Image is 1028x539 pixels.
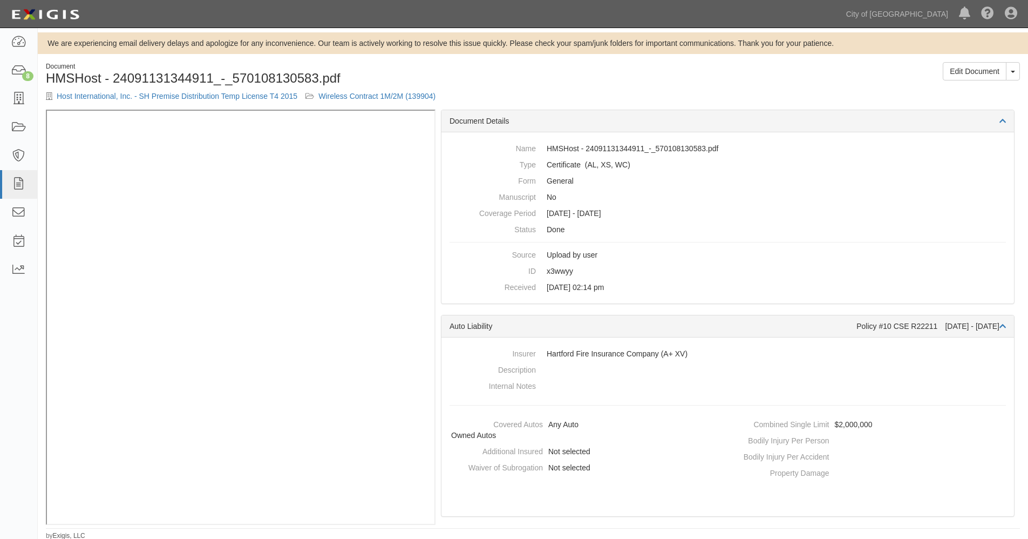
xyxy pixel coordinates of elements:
dt: Name [450,140,536,154]
dt: Combined Single Limit [732,416,829,430]
dt: Form [450,173,536,186]
dt: Internal Notes [450,378,536,392]
dt: Additional Insured [446,443,543,457]
dd: Auto Liability Excess/Umbrella Liability Workers Compensation/Employers Liability [450,157,1006,173]
dt: Waiver of Subrogation [446,460,543,473]
dd: [DATE] - [DATE] [450,205,1006,221]
dt: Bodily Injury Per Accident [732,449,829,462]
a: City of [GEOGRAPHIC_DATA] [841,3,954,25]
a: Host International, Inc. - SH Premise Distribution Temp License T4 2015 [57,92,297,100]
a: Edit Document [943,62,1006,80]
img: logo-5460c22ac91f19d4615b14bd174203de0afe785f0fc80cf4dbbc73dc1793850b.png [8,5,83,24]
div: We are experiencing email delivery delays and apologize for any inconvenience. Our team is active... [38,38,1028,49]
div: Policy #10 CSE R22211 [DATE] - [DATE] [856,321,1006,332]
dd: $2,000,000 [732,416,1010,433]
dd: x3wwyy [450,263,1006,279]
dd: No [450,189,1006,205]
a: Wireless Contract 1M/2M (139904) [318,92,435,100]
dt: Bodily Injury Per Person [732,433,829,446]
div: Document [46,62,525,71]
dd: Upload by user [450,247,1006,263]
dd: Done [450,221,1006,238]
dd: Hartford Fire Insurance Company (A+ XV) [450,346,1006,362]
dt: Description [450,362,536,375]
dd: HMSHost - 24091131344911_-_570108130583.pdf [450,140,1006,157]
dt: Coverage Period [450,205,536,219]
div: 8 [22,71,33,81]
i: Help Center - Complianz [981,8,994,21]
dd: Not selected [446,443,724,460]
dt: Source [450,247,536,260]
dt: Insurer [450,346,536,359]
dd: General [450,173,1006,189]
dt: Received [450,279,536,293]
dd: Not selected [446,460,724,476]
dt: ID [450,263,536,277]
dt: Status [450,221,536,235]
dd: [DATE] 02:14 pm [450,279,1006,295]
div: Auto Liability [450,321,856,332]
dt: Manuscript [450,189,536,203]
dt: Covered Autos [446,416,543,430]
div: Document Details [441,110,1014,132]
h1: HMSHost - 24091131344911_-_570108130583.pdf [46,71,525,85]
dt: Property Damage [732,465,829,479]
dd: Any Auto, Owned Autos [446,416,724,443]
dt: Type [450,157,536,170]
